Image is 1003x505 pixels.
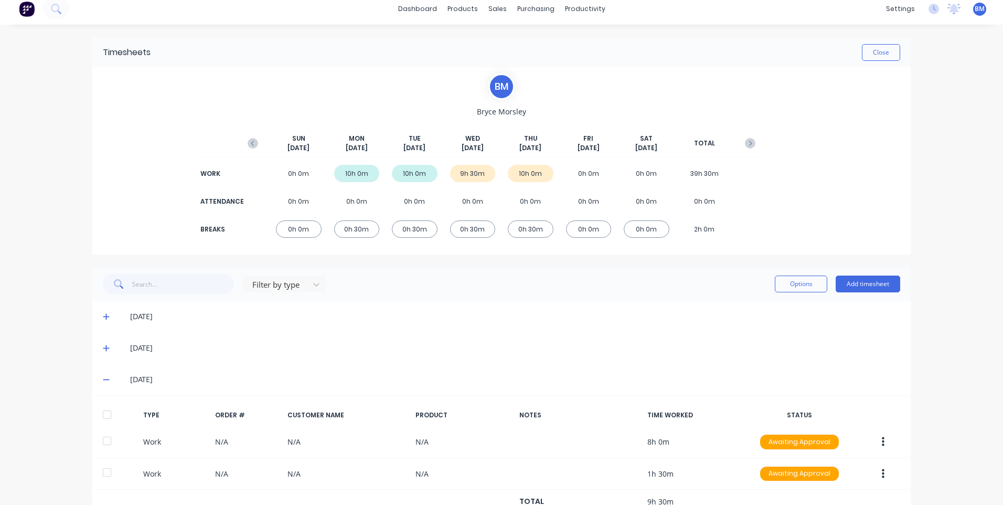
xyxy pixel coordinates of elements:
[130,311,900,322] div: [DATE]
[508,220,553,238] div: 0h 30m
[635,143,657,153] span: [DATE]
[130,342,900,354] div: [DATE]
[19,1,35,17] img: Factory
[292,134,305,143] span: SUN
[392,165,438,182] div: 10h 0m
[881,1,920,17] div: settings
[450,220,496,238] div: 0h 30m
[508,165,553,182] div: 10h 0m
[566,165,612,182] div: 0h 0m
[415,411,511,420] div: PRODUCT
[682,193,728,210] div: 0h 0m
[560,1,611,17] div: productivity
[462,143,484,153] span: [DATE]
[450,193,496,210] div: 0h 0m
[488,73,515,100] div: B M
[287,143,310,153] span: [DATE]
[334,220,380,238] div: 0h 30m
[862,44,900,61] button: Close
[512,1,560,17] div: purchasing
[287,411,407,420] div: CUSTOMER NAME
[694,139,715,148] span: TOTAL
[760,467,839,481] div: Awaiting Approval
[346,143,368,153] span: [DATE]
[276,193,322,210] div: 0h 0m
[624,165,669,182] div: 0h 0m
[524,134,537,143] span: THU
[334,193,380,210] div: 0h 0m
[465,134,480,143] span: WED
[477,106,526,117] span: Bryce Morsley
[132,273,234,294] input: Search...
[200,169,242,178] div: WORK
[143,411,207,420] div: TYPE
[583,134,593,143] span: FRI
[276,220,322,238] div: 0h 0m
[334,165,380,182] div: 10h 0m
[442,1,483,17] div: products
[403,143,425,153] span: [DATE]
[103,46,151,59] div: Timesheets
[519,411,639,420] div: NOTES
[682,220,728,238] div: 2h 0m
[349,134,365,143] span: MON
[682,165,728,182] div: 39h 30m
[566,193,612,210] div: 0h 0m
[975,4,985,14] span: BM
[752,411,847,420] div: STATUS
[775,276,827,292] button: Options
[566,220,612,238] div: 0h 0m
[519,143,541,153] span: [DATE]
[200,197,242,206] div: ATTENDANCE
[130,374,900,385] div: [DATE]
[483,1,512,17] div: sales
[409,134,421,143] span: TUE
[836,276,900,292] button: Add timesheet
[200,225,242,234] div: BREAKS
[276,165,322,182] div: 0h 0m
[640,134,653,143] span: SAT
[508,193,553,210] div: 0h 0m
[450,165,496,182] div: 9h 30m
[578,143,600,153] span: [DATE]
[624,193,669,210] div: 0h 0m
[392,220,438,238] div: 0h 30m
[624,220,669,238] div: 0h 0m
[215,411,279,420] div: ORDER #
[392,193,438,210] div: 0h 0m
[393,1,442,17] a: dashboard
[647,411,743,420] div: TIME WORKED
[760,435,839,449] div: Awaiting Approval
